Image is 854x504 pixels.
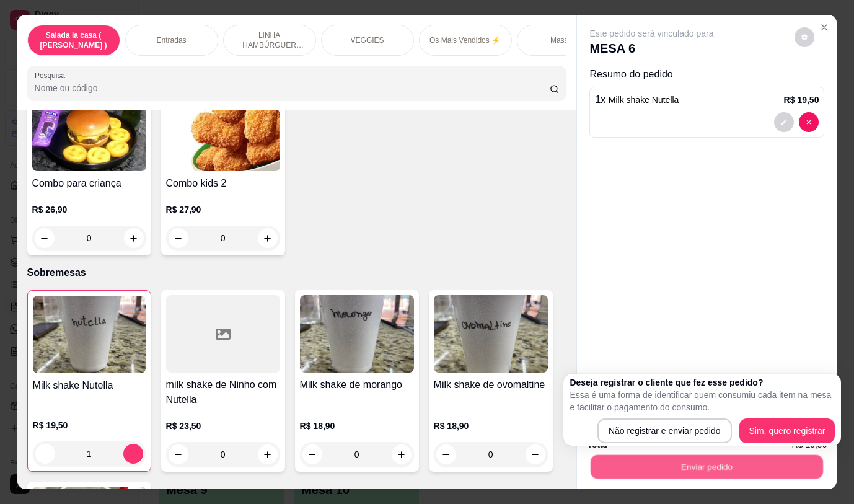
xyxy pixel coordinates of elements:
[591,454,823,479] button: Enviar pedido
[38,30,110,50] p: Salada la casa ( [PERSON_NAME] )
[258,444,278,464] button: increase-product-quantity
[589,40,713,57] p: MESA 6
[35,444,55,464] button: decrease-product-quantity
[784,94,819,106] p: R$ 19,50
[739,418,835,443] button: Sim, quero registrar
[33,419,146,431] p: R$ 19,50
[27,265,567,280] p: Sobremesas
[32,176,146,191] h4: Combo para criança
[609,95,679,105] span: Milk shake Nutella
[300,295,414,373] img: product-image
[434,378,548,392] h4: Milk shake de ovomaltine
[169,444,188,464] button: decrease-product-quantity
[32,94,146,171] img: product-image
[35,82,550,94] input: Pesquisa
[35,228,55,248] button: decrease-product-quantity
[595,92,679,107] p: 1 x
[570,389,835,413] p: Essa é uma forma de identificar quem consumiu cada item na mesa e facilitar o pagamento do consumo.
[795,27,814,47] button: decrease-product-quantity
[35,70,69,81] label: Pesquisa
[526,444,545,464] button: increase-product-quantity
[166,378,280,407] h4: milk shake de Ninho com Nutella
[166,94,280,171] img: product-image
[434,420,548,432] p: R$ 18,90
[169,228,188,248] button: decrease-product-quantity
[123,444,143,464] button: increase-product-quantity
[570,376,835,389] h2: Deseja registrar o cliente que fez esse pedido?
[234,30,306,50] p: LINHA HAMBÚRGUER ANGUS
[814,17,834,37] button: Close
[32,203,146,216] p: R$ 26,90
[550,35,576,45] p: Massas
[33,378,146,393] h4: Milk shake Nutella
[392,444,412,464] button: increase-product-quantity
[300,420,414,432] p: R$ 18,90
[166,176,280,191] h4: Combo kids 2
[589,27,713,40] p: Este pedido será vinculado para
[157,35,187,45] p: Entradas
[300,378,414,392] h4: Milk shake de morango
[597,418,732,443] button: Não registrar e enviar pedido
[166,420,280,432] p: R$ 23,50
[351,35,384,45] p: VEGGIES
[124,228,144,248] button: increase-product-quantity
[166,203,280,216] p: R$ 27,90
[33,296,146,373] img: product-image
[302,444,322,464] button: decrease-product-quantity
[434,295,548,373] img: product-image
[589,67,824,82] p: Resumo do pedido
[774,112,794,132] button: decrease-product-quantity
[429,35,501,45] p: Os Mais Vendidos ⚡️
[799,112,819,132] button: decrease-product-quantity
[587,440,607,449] strong: Total
[436,444,456,464] button: decrease-product-quantity
[258,228,278,248] button: increase-product-quantity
